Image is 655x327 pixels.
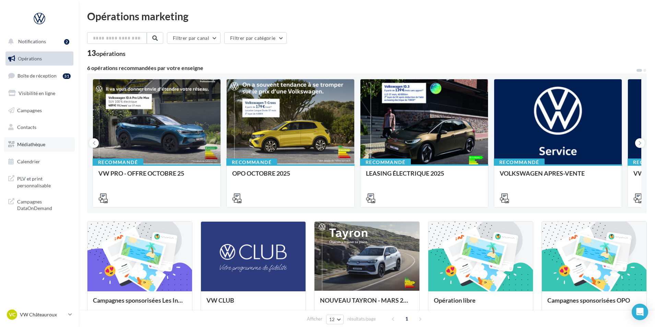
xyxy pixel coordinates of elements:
span: Calendrier [17,159,40,164]
div: opérations [96,50,126,57]
span: Médiathèque [17,141,45,147]
div: 6 opérations recommandées par votre enseigne [87,65,636,71]
span: Campagnes DataOnDemand [17,197,71,212]
span: 1 [401,313,412,324]
div: Recommandé [494,159,545,166]
span: Afficher [307,316,322,322]
a: Médiathèque [4,137,75,152]
div: 13 [87,49,126,57]
a: Campagnes DataOnDemand [4,194,75,214]
div: 2 [64,39,69,45]
div: VW PRO - OFFRE OCTOBRE 25 [98,170,215,184]
a: Boîte de réception31 [4,68,75,83]
a: Campagnes [4,103,75,118]
a: Visibilité en ligne [4,86,75,101]
a: PLV et print personnalisable [4,171,75,191]
span: 12 [329,317,335,322]
span: résultats/page [347,316,376,322]
span: Opérations [18,56,42,61]
div: OPO OCTOBRE 2025 [232,170,349,184]
div: Recommandé [93,159,143,166]
span: VC [9,311,15,318]
a: Opérations [4,51,75,66]
div: Campagnes sponsorisées OPO [547,297,641,311]
span: Notifications [18,38,46,44]
div: Opération libre [434,297,527,311]
div: LEASING ÉLECTRIQUE 2025 [366,170,483,184]
span: Visibilité en ligne [19,90,55,96]
button: Notifications 2 [4,34,72,49]
div: Recommandé [226,159,277,166]
a: Calendrier [4,154,75,169]
div: Open Intercom Messenger [632,304,648,320]
button: Filtrer par catégorie [224,32,287,44]
a: Contacts [4,120,75,135]
span: PLV et print personnalisable [17,174,71,189]
span: Campagnes [17,107,42,113]
a: VC VW Châteauroux [5,308,73,321]
div: Opérations marketing [87,11,647,21]
button: Filtrer par canal [167,32,221,44]
div: Recommandé [360,159,411,166]
div: VOLKSWAGEN APRES-VENTE [500,170,616,184]
div: 31 [63,73,71,79]
div: NOUVEAU TAYRON - MARS 2025 [320,297,414,311]
p: VW Châteauroux [20,311,65,318]
span: Contacts [17,124,36,130]
span: Boîte de réception [17,73,57,79]
div: VW CLUB [206,297,300,311]
button: 12 [326,315,344,324]
div: Campagnes sponsorisées Les Instants VW Octobre [93,297,187,311]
